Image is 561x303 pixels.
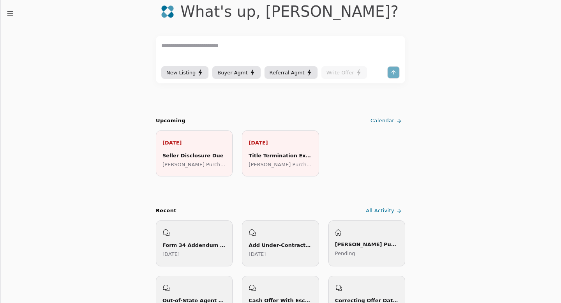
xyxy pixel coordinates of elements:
span: Referral Agmt [270,69,305,77]
span: All Activity [366,207,394,215]
p: [PERSON_NAME] Purchase (7th Place) [162,160,226,169]
p: Pending [335,249,399,257]
a: Add Under-Contract Transaction in Desk[DATE] [242,220,319,266]
button: New Listing [161,66,208,79]
span: Calendar [370,117,394,125]
div: What's up , [PERSON_NAME] ? [180,3,399,20]
time: Friday, September 26, 2025 at 5:46:58 PM [249,251,266,257]
img: logo [161,5,174,18]
a: [DATE]Title Termination Expires[PERSON_NAME] Purchase (7th Place) [242,130,319,176]
button: Buyer Agmt [212,66,260,79]
a: Calendar [369,115,405,127]
h2: Upcoming [156,117,185,125]
a: [PERSON_NAME] Purchase (7th Place)Pending [328,220,405,266]
p: [DATE] [249,139,312,147]
a: [DATE]Seller Disclosure Due[PERSON_NAME] Purchase (7th Place) [156,130,233,176]
div: Form 34 Addendum Drafting [162,241,226,249]
div: Seller Disclosure Due [162,151,226,160]
p: [PERSON_NAME] Purchase (7th Place) [249,160,312,169]
time: Friday, September 26, 2025 at 11:07:09 PM [162,251,180,257]
a: Form 34 Addendum Drafting[DATE] [156,220,233,266]
div: [PERSON_NAME] Purchase (7th Place) [335,240,399,248]
a: All Activity [364,204,405,217]
div: New Listing [166,69,203,77]
div: Title Termination Expires [249,151,312,160]
p: [DATE] [162,139,226,147]
div: Add Under-Contract Transaction in Desk [249,241,312,249]
span: Buyer Agmt [217,69,247,77]
div: Recent [156,207,176,215]
button: Referral Agmt [265,66,318,79]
